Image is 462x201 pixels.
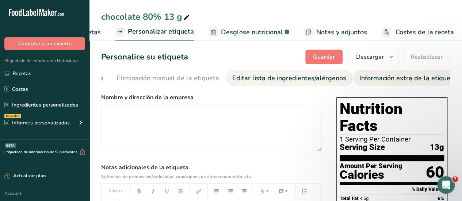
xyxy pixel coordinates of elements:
[101,93,322,102] label: Nombre y dirección de la empresa
[232,73,346,83] div: Editar lista de ingredientes/alérgenos
[340,170,402,180] div: Calories
[305,50,343,64] button: Guardar
[340,143,385,152] span: Serving Size
[4,173,46,180] div: Actualizar plan
[117,73,219,83] div: Eliminación manual de la etiqueta
[340,163,402,170] div: Amount Per Serving
[101,10,191,23] div: chocolate 80% 13 g
[316,27,367,37] span: Notas y adjuntos
[360,196,369,201] span: 4.5g
[359,73,457,83] div: Información extra de la etiqueta
[430,143,444,152] span: 13g
[313,53,335,61] span: Guardar
[101,51,188,63] h1: Personalice su etiqueta
[382,24,454,40] a: Costes de la receta
[452,176,458,182] span: 7
[340,136,444,143] div: 1 Serving Per Container
[105,185,127,197] button: Texto
[115,23,194,41] a: Personalizar etiqueta
[411,53,443,61] span: Restablecer
[4,114,21,118] div: Novedad
[403,50,450,64] button: Restablecer
[101,174,252,179] span: Ej: Fechas de producción/caducidad, condiciones de almacenamiento, etc.
[4,37,85,50] button: Contratar a un experto
[5,143,16,148] div: BETA
[340,185,444,194] section: % Daily Value *
[101,163,322,181] label: Notas adicionales de la etiqueta
[340,101,444,134] h1: Nutrition Facts
[347,50,398,64] button: Descargar
[221,27,283,37] span: Desglose nutricional
[438,196,444,201] span: 6%
[356,53,384,61] span: Descargar
[437,176,455,194] iframe: Intercom live chat
[209,24,289,40] a: Desglose nutricional
[304,24,367,40] a: Notas y adjuntos
[340,196,359,201] span: Total Fat
[396,27,454,37] span: Costes de la receta
[426,163,444,182] div: 60
[4,119,70,127] div: Informes personalizados
[128,27,194,36] span: Personalizar etiqueta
